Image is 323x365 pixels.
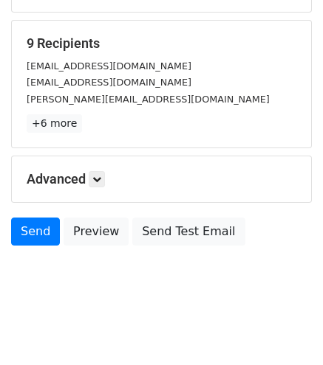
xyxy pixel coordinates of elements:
[27,77,191,88] small: [EMAIL_ADDRESS][DOMAIN_NAME]
[27,94,270,105] small: [PERSON_NAME][EMAIL_ADDRESS][DOMAIN_NAME]
[249,294,323,365] iframe: Chat Widget
[132,218,245,246] a: Send Test Email
[11,218,60,246] a: Send
[27,171,296,187] h5: Advanced
[27,114,82,133] a: +6 more
[64,218,129,246] a: Preview
[27,35,296,52] h5: 9 Recipients
[27,60,191,72] small: [EMAIL_ADDRESS][DOMAIN_NAME]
